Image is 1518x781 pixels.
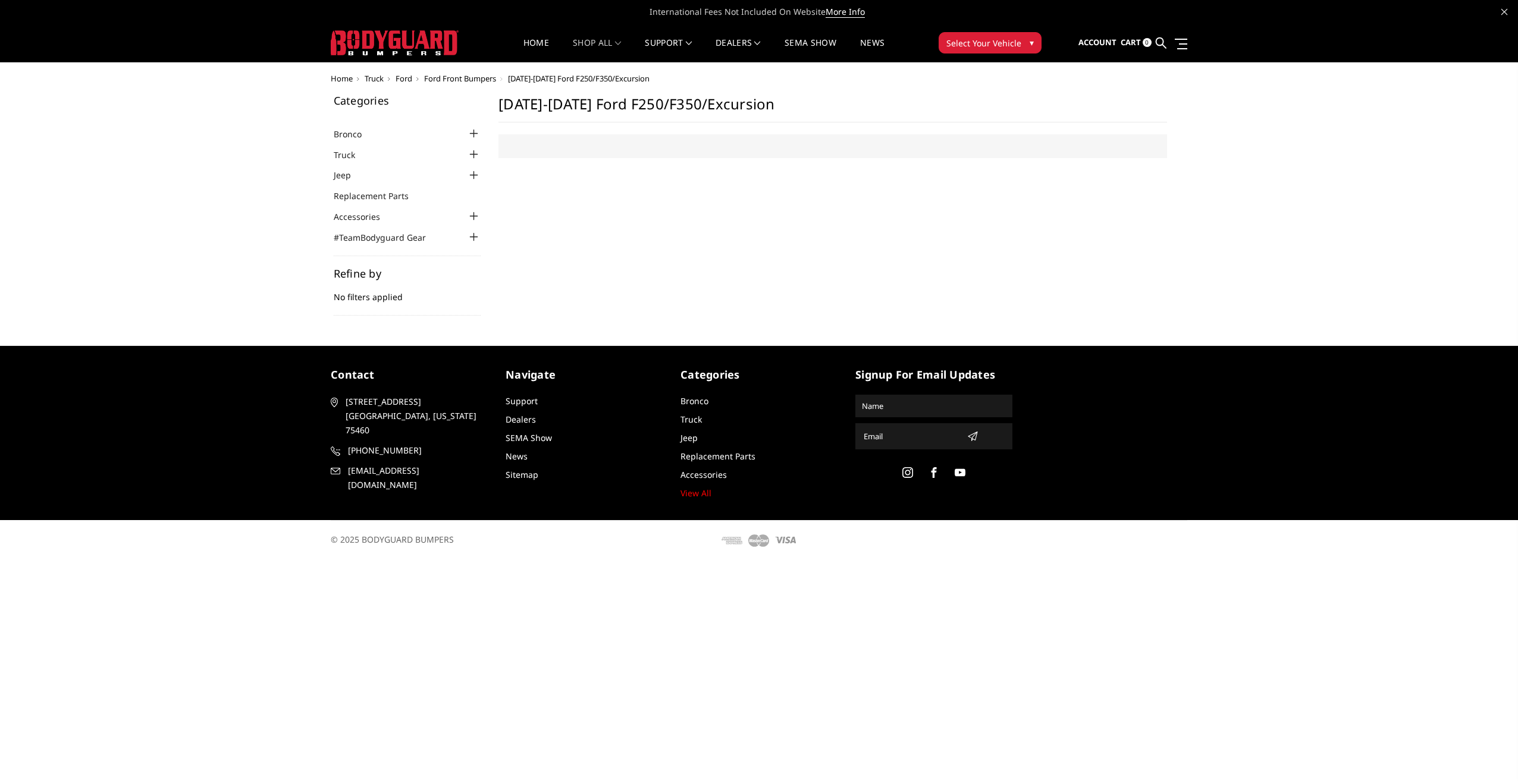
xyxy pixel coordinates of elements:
[680,487,711,499] a: View All
[331,464,488,492] a: [EMAIL_ADDRESS][DOMAIN_NAME]
[346,395,484,437] span: [STREET_ADDRESS] [GEOGRAPHIC_DATA], [US_STATE] 75460
[523,39,549,62] a: Home
[680,395,708,407] a: Bronco
[855,367,1012,383] h5: signup for email updates
[424,73,496,84] a: Ford Front Bumpers
[331,73,353,84] a: Home
[331,443,488,458] a: [PHONE_NUMBER]
[645,39,692,62] a: Support
[508,73,650,84] span: [DATE]-[DATE] Ford F250/F350/Excursion
[506,451,528,462] a: News
[331,30,459,55] img: BODYGUARD BUMPERS
[680,432,698,443] a: Jeep
[946,37,1021,49] span: Select Your Vehicle
[506,414,536,425] a: Dealers
[331,534,454,545] span: © 2025 BODYGUARD BUMPERS
[859,427,962,446] input: Email
[1030,36,1034,49] span: ▾
[334,210,395,223] a: Accessories
[498,95,1167,122] h1: [DATE]-[DATE] Ford F250/F350/Excursion
[680,414,702,425] a: Truck
[939,32,1042,53] button: Select Your Vehicle
[680,367,838,383] h5: Categories
[365,73,384,84] a: Truck
[860,39,885,62] a: News
[334,95,481,106] h5: Categories
[334,149,370,161] a: Truck
[506,395,538,407] a: Support
[680,451,755,462] a: Replacement Parts
[680,469,727,480] a: Accessories
[334,268,481,279] h5: Refine by
[1078,37,1116,48] span: Account
[857,396,1011,415] input: Name
[348,443,486,458] span: [PHONE_NUMBER]
[506,367,663,383] h5: Navigate
[1121,37,1141,48] span: Cart
[506,469,538,480] a: Sitemap
[573,39,621,62] a: shop all
[1143,38,1152,47] span: 0
[785,39,836,62] a: SEMA Show
[331,367,488,383] h5: contact
[334,128,377,140] a: Bronco
[506,432,552,443] a: SEMA Show
[334,190,424,202] a: Replacement Parts
[396,73,412,84] a: Ford
[334,268,481,316] div: No filters applied
[1078,27,1116,59] a: Account
[826,6,865,18] a: More Info
[334,169,366,181] a: Jeep
[334,231,441,244] a: #TeamBodyguard Gear
[1121,27,1152,59] a: Cart 0
[348,464,486,492] span: [EMAIL_ADDRESS][DOMAIN_NAME]
[716,39,761,62] a: Dealers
